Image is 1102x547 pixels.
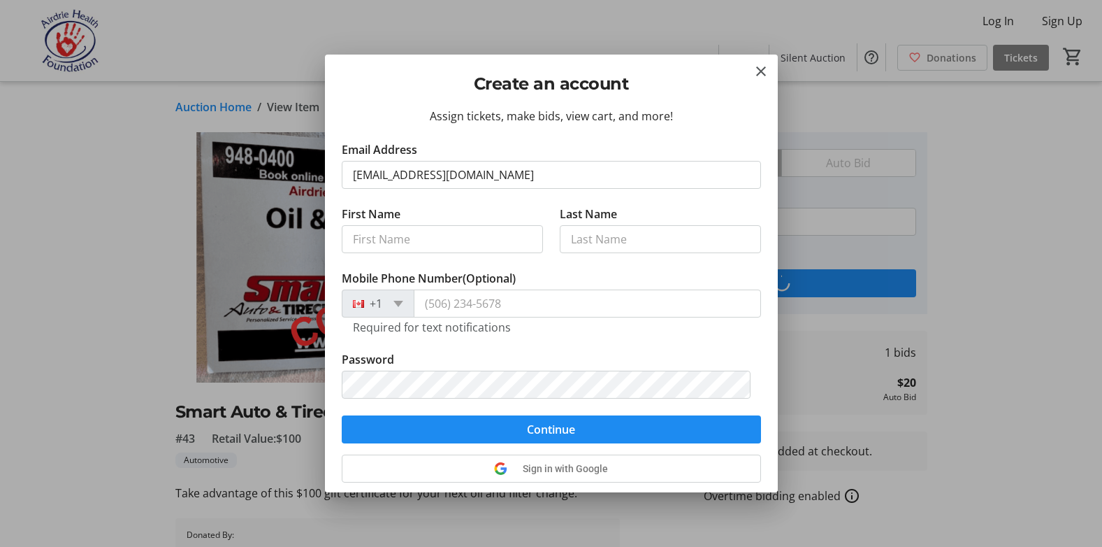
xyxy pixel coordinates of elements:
[342,351,394,368] label: Password
[342,71,761,97] h2: Create an account
[753,63,769,80] button: Close
[414,290,761,318] input: (506) 234-5678
[342,415,761,443] button: Continue
[560,206,617,222] label: Last Name
[560,225,761,253] input: Last Name
[353,320,511,334] tr-hint: Required for text notifications
[342,108,761,125] div: Assign tickets, make bids, view cart, and more!
[342,161,761,189] input: Email Address
[527,421,575,438] span: Continue
[342,455,761,483] button: Sign in with Google
[523,463,608,474] span: Sign in with Google
[342,206,400,222] label: First Name
[342,225,543,253] input: First Name
[342,270,516,287] label: Mobile Phone Number (Optional)
[342,141,417,158] label: Email Address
